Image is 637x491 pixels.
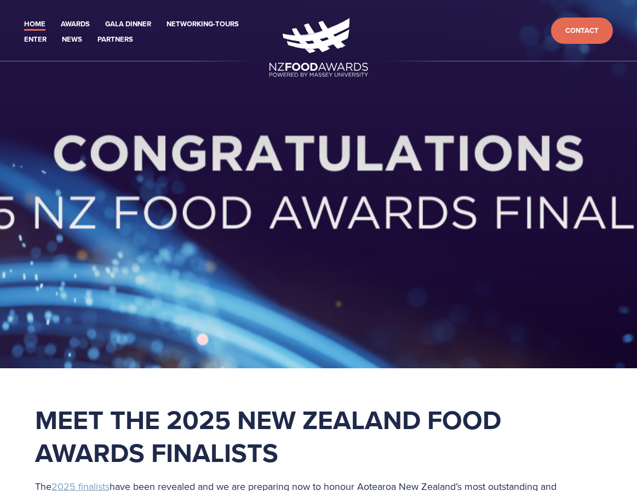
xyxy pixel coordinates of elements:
a: Enter [24,33,47,46]
a: Partners [97,33,133,46]
a: Contact [551,18,613,44]
strong: Meet the 2025 New Zealand Food Awards Finalists [35,401,508,472]
a: Networking-Tours [167,18,239,31]
a: Gala Dinner [105,18,151,31]
a: Home [24,18,45,31]
a: News [62,33,82,46]
a: Awards [61,18,90,31]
